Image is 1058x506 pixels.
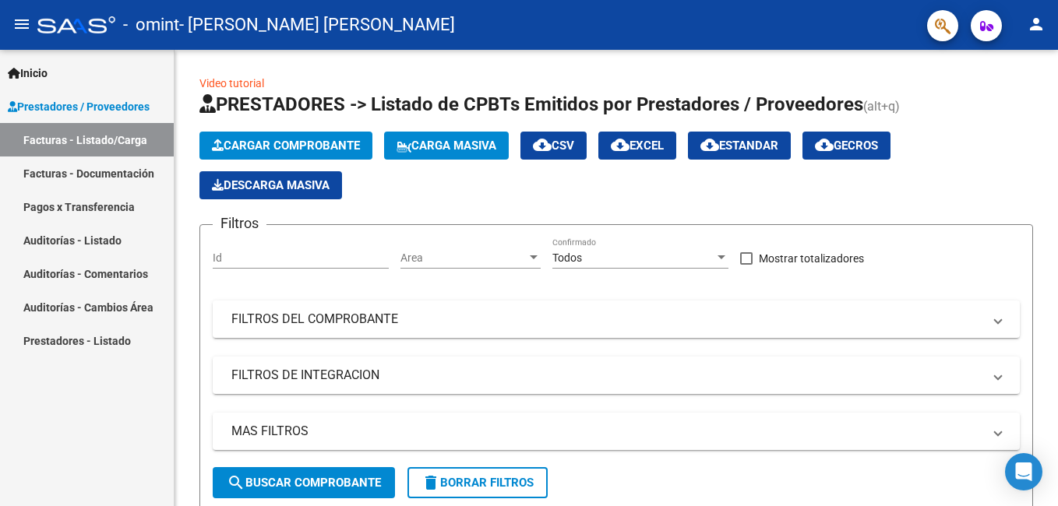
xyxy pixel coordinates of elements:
mat-icon: search [227,473,245,492]
span: Cargar Comprobante [212,139,360,153]
mat-panel-title: MAS FILTROS [231,423,982,440]
span: CSV [533,139,574,153]
span: Todos [552,251,582,264]
mat-panel-title: FILTROS DEL COMPROBANTE [231,311,982,328]
mat-icon: cloud_download [533,135,552,154]
span: Gecros [815,139,878,153]
mat-icon: menu [12,15,31,33]
button: Cargar Comprobante [199,132,372,160]
mat-expansion-panel-header: MAS FILTROS [213,413,1020,450]
span: Buscar Comprobante [227,476,381,490]
button: EXCEL [598,132,676,160]
span: Estandar [700,139,778,153]
app-download-masive: Descarga masiva de comprobantes (adjuntos) [199,171,342,199]
span: PRESTADORES -> Listado de CPBTs Emitidos por Prestadores / Proveedores [199,93,863,115]
span: Prestadores / Proveedores [8,98,150,115]
span: Area [400,251,527,265]
span: Descarga Masiva [212,178,330,192]
div: Open Intercom Messenger [1005,453,1042,490]
mat-expansion-panel-header: FILTROS DEL COMPROBANTE [213,300,1020,338]
span: Borrar Filtros [421,476,534,490]
button: Descarga Masiva [199,171,342,199]
button: Buscar Comprobante [213,467,395,498]
span: EXCEL [611,139,664,153]
span: Inicio [8,65,48,82]
mat-icon: person [1027,15,1046,33]
mat-expansion-panel-header: FILTROS DE INTEGRACION [213,357,1020,394]
mat-panel-title: FILTROS DE INTEGRACION [231,367,982,384]
button: Estandar [688,132,791,160]
span: (alt+q) [863,99,900,114]
span: Mostrar totalizadores [759,249,864,268]
mat-icon: cloud_download [815,135,834,154]
mat-icon: cloud_download [700,135,719,154]
button: Gecros [802,132,890,160]
h3: Filtros [213,213,266,234]
span: - omint [123,8,179,42]
span: Carga Masiva [397,139,496,153]
mat-icon: delete [421,473,440,492]
mat-icon: cloud_download [611,135,630,154]
button: Borrar Filtros [407,467,548,498]
button: Carga Masiva [384,132,509,160]
button: CSV [520,132,587,160]
a: Video tutorial [199,77,264,90]
span: - [PERSON_NAME] [PERSON_NAME] [179,8,455,42]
